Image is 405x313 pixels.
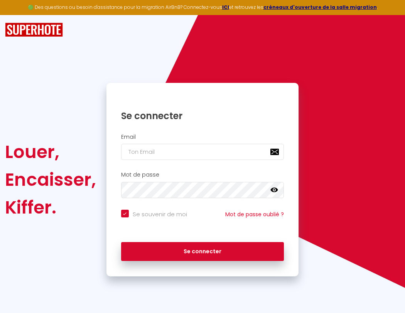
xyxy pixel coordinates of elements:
[222,4,229,10] a: ICI
[5,138,96,166] div: Louer,
[5,23,63,37] img: SuperHote logo
[225,210,284,218] a: Mot de passe oublié ?
[121,134,284,140] h2: Email
[5,166,96,194] div: Encaisser,
[263,4,377,10] a: créneaux d'ouverture de la salle migration
[121,144,284,160] input: Ton Email
[121,110,284,122] h1: Se connecter
[121,242,284,261] button: Se connecter
[5,194,96,221] div: Kiffer.
[121,172,284,178] h2: Mot de passe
